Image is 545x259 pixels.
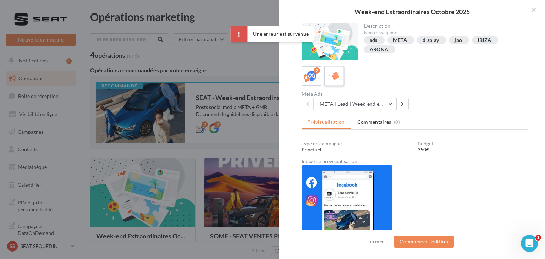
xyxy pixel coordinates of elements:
[370,38,378,43] div: ads
[302,141,412,146] div: Type de campagne
[302,146,412,153] div: Ponctuel
[314,67,320,74] div: 2
[478,38,491,43] div: IBIZA
[455,38,462,43] div: jpo
[290,9,534,15] div: Week-end Extraordinaires Octobre 2025
[364,30,523,36] div: Non renseignée
[302,165,392,245] img: 9f62aebfd21fa4f93db7bbc86508fce5.jpg
[370,47,389,52] div: ARONA
[393,38,407,43] div: META
[230,26,314,42] div: Une erreur est survenue
[423,38,439,43] div: display
[302,92,412,97] div: Meta Ads
[357,119,391,126] span: Commentaires
[535,235,541,241] span: 1
[521,235,538,252] iframe: Intercom live chat
[394,236,454,248] button: Commencer l'édition
[364,237,387,246] button: Fermer
[314,98,397,110] button: META | Lead | Week-end extraordinaires Octobre 2025
[394,119,400,125] span: (0)
[364,23,523,28] div: Description
[418,146,528,153] div: 350€
[418,141,528,146] div: Budget
[302,159,528,164] div: Image de prévisualisation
